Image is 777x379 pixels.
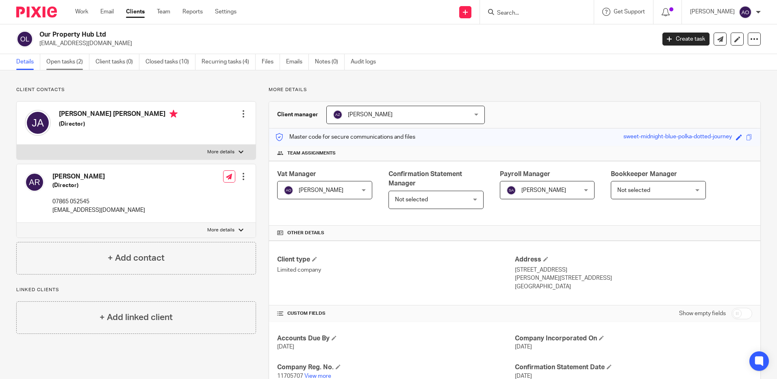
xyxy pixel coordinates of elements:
img: Pixie [16,7,57,17]
h4: Company Incorporated On [515,334,752,343]
h4: CUSTOM FIELDS [277,310,514,317]
img: svg%3E [25,110,51,136]
span: Bookkeeper Manager [611,171,677,177]
p: More details [207,149,234,155]
p: [PERSON_NAME][STREET_ADDRESS] [515,274,752,282]
input: Search [496,10,569,17]
img: svg%3E [25,172,44,192]
a: Client tasks (0) [95,54,139,70]
a: Work [75,8,88,16]
p: [EMAIL_ADDRESS][DOMAIN_NAME] [52,206,145,214]
a: Files [262,54,280,70]
span: 11705707 [277,373,303,379]
h4: Accounts Due By [277,334,514,343]
a: Reports [182,8,203,16]
p: Master code for secure communications and files [275,133,415,141]
a: Closed tasks (10) [145,54,195,70]
a: Audit logs [351,54,382,70]
h4: Company Reg. No. [277,363,514,372]
span: Confirmation Statement Manager [388,171,462,187]
p: More details [207,227,234,233]
a: Settings [215,8,237,16]
img: svg%3E [16,30,33,48]
h4: + Add contact [108,252,165,264]
label: Show empty fields [679,309,726,318]
span: [PERSON_NAME] [521,187,566,193]
i: Primary [169,110,178,118]
p: [GEOGRAPHIC_DATA] [515,283,752,291]
span: [DATE] [277,344,294,350]
span: Not selected [617,187,650,193]
a: Notes (0) [315,54,345,70]
p: Linked clients [16,287,256,293]
h4: Client type [277,255,514,264]
h4: Confirmation Statement Date [515,363,752,372]
span: [PERSON_NAME] [348,112,393,118]
h5: (Director) [52,181,145,189]
span: Get Support [614,9,645,15]
a: Emails [286,54,309,70]
span: [DATE] [515,344,532,350]
span: Other details [287,230,324,236]
p: [STREET_ADDRESS] [515,266,752,274]
h4: + Add linked client [100,311,173,324]
a: Create task [662,33,710,46]
h4: [PERSON_NAME] [PERSON_NAME] [59,110,178,120]
h4: [PERSON_NAME] [52,172,145,181]
span: [PERSON_NAME] [299,187,343,193]
h5: (Director) [59,120,178,128]
h4: Address [515,255,752,264]
a: Open tasks (2) [46,54,89,70]
a: Team [157,8,170,16]
span: Team assignments [287,150,336,157]
p: 07865 052545 [52,198,145,206]
h2: Our Property Hub Ltd [39,30,528,39]
img: svg%3E [284,185,293,195]
a: Details [16,54,40,70]
div: sweet-midnight-blue-polka-dotted-journey [623,133,732,142]
img: svg%3E [333,110,343,120]
a: Recurring tasks (4) [202,54,256,70]
span: [DATE] [515,373,532,379]
h3: Client manager [277,111,318,119]
span: Vat Manager [277,171,316,177]
a: View more [304,373,331,379]
a: Clients [126,8,145,16]
span: Payroll Manager [500,171,550,177]
p: Limited company [277,266,514,274]
a: Email [100,8,114,16]
p: [EMAIL_ADDRESS][DOMAIN_NAME] [39,39,650,48]
p: [PERSON_NAME] [690,8,735,16]
img: svg%3E [739,6,752,19]
img: svg%3E [506,185,516,195]
p: More details [269,87,761,93]
p: Client contacts [16,87,256,93]
span: Not selected [395,197,428,203]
